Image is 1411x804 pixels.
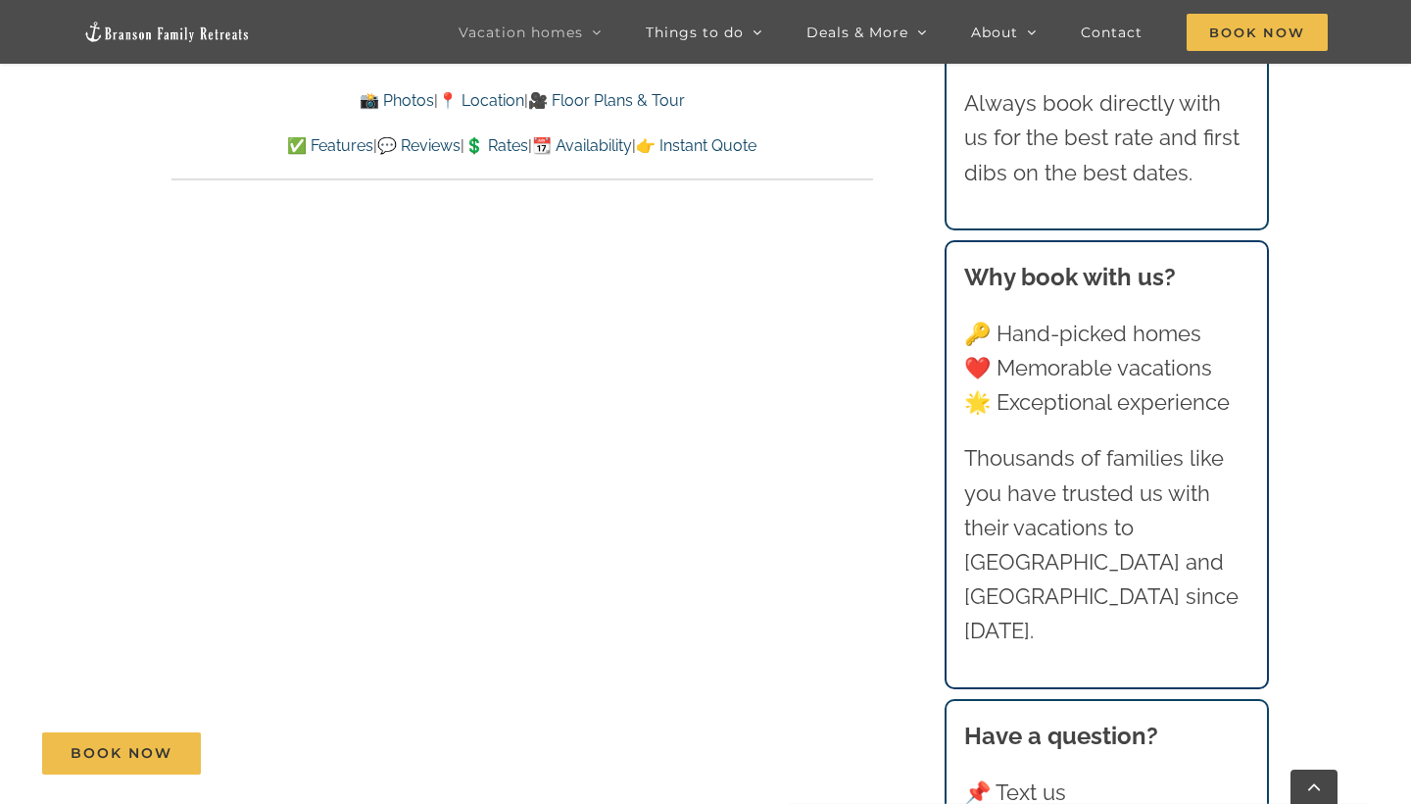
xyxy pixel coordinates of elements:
a: 💬 Reviews [377,136,461,155]
span: Book Now [71,745,172,762]
p: Always book directly with us for the best rate and first dibs on the best dates. [964,86,1250,190]
h3: Why book with us? [964,260,1250,295]
span: Vacation homes [459,25,583,39]
span: Book Now [1187,14,1328,51]
img: Branson Family Retreats Logo [83,21,250,43]
span: Things to do [646,25,744,39]
p: | | | | [171,133,873,159]
a: 👉 Instant Quote [636,136,756,155]
span: Deals & More [806,25,908,39]
span: About [971,25,1018,39]
a: Book Now [42,732,201,775]
a: 💲 Rates [464,136,528,155]
span: Contact [1081,25,1143,39]
p: 🔑 Hand-picked homes ❤️ Memorable vacations 🌟 Exceptional experience [964,317,1250,421]
strong: Have a question? [964,722,1158,750]
p: Thousands of families like you have trusted us with their vacations to [GEOGRAPHIC_DATA] and [GEO... [964,441,1250,648]
a: 📆 Availability [532,136,632,155]
a: ✅ Features [287,136,373,155]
